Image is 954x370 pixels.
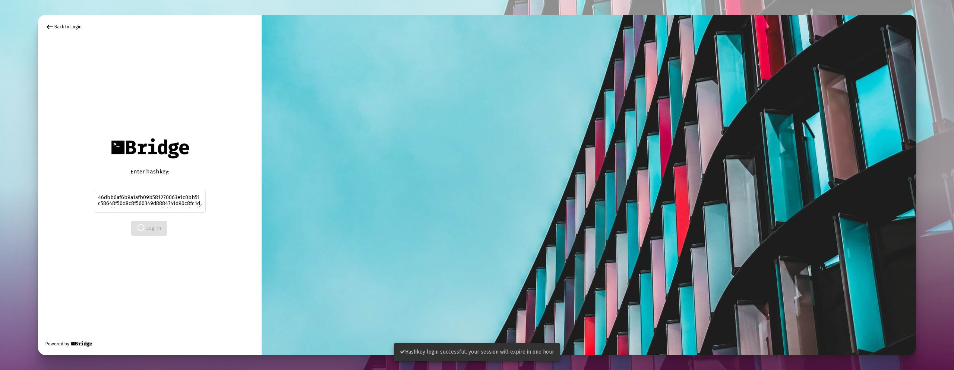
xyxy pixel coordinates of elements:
span: Hashkey login successful, your session will expire in one hour [400,349,554,355]
button: Log In [131,221,167,236]
img: Bridge Financial Technology Logo [107,134,193,162]
span: Log In [137,225,161,231]
div: Enter hashkey: [94,168,206,175]
div: Back to Login [45,22,82,31]
mat-icon: keyboard_backspace [45,22,54,31]
div: Powered by [45,340,93,348]
img: Bridge Financial Technology Logo [70,340,93,348]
